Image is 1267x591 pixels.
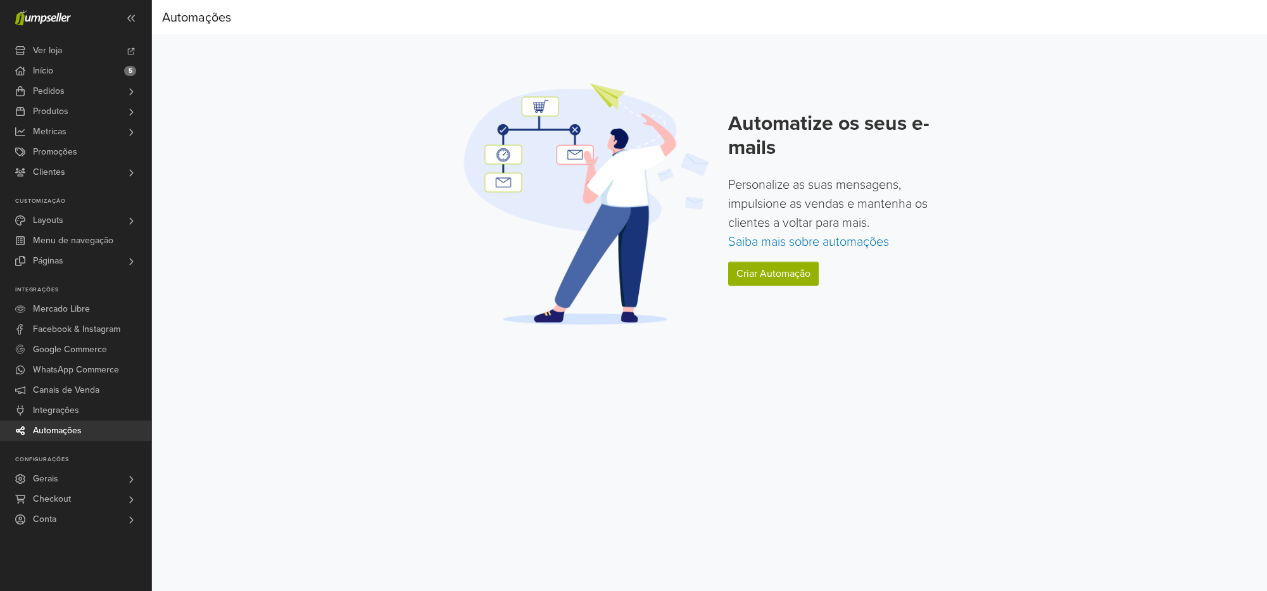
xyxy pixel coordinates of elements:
span: Clientes [33,162,65,182]
span: Gerais [33,469,58,489]
span: Integrações [33,400,79,421]
span: Ver loja [33,41,62,61]
span: Conta [33,509,56,530]
p: Integrações [15,286,151,294]
span: Produtos [33,101,68,122]
span: Canais de Venda [33,380,99,400]
span: Promoções [33,142,77,162]
p: Personalize as suas mensagens, impulsione as vendas e mantenha os clientes a voltar para mais. [728,175,959,251]
span: Pedidos [33,81,65,101]
span: Metricas [33,122,66,142]
img: Automation [460,82,713,326]
span: Início [33,61,53,81]
span: Mercado Libre [33,299,90,319]
div: Automações [162,5,231,30]
span: Páginas [33,251,63,271]
span: Menu de navegação [33,231,113,251]
span: Facebook & Instagram [33,319,120,340]
span: WhatsApp Commerce [33,360,119,380]
span: Google Commerce [33,340,107,360]
span: Layouts [33,210,63,231]
h2: Automatize os seus e-mails [728,111,959,160]
p: Customização [15,198,151,205]
span: 5 [124,66,136,76]
span: Checkout [33,489,71,509]
span: Automações [33,421,82,441]
a: Saiba mais sobre automações [728,234,889,250]
a: Criar Automação [728,262,819,286]
p: Configurações [15,456,151,464]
